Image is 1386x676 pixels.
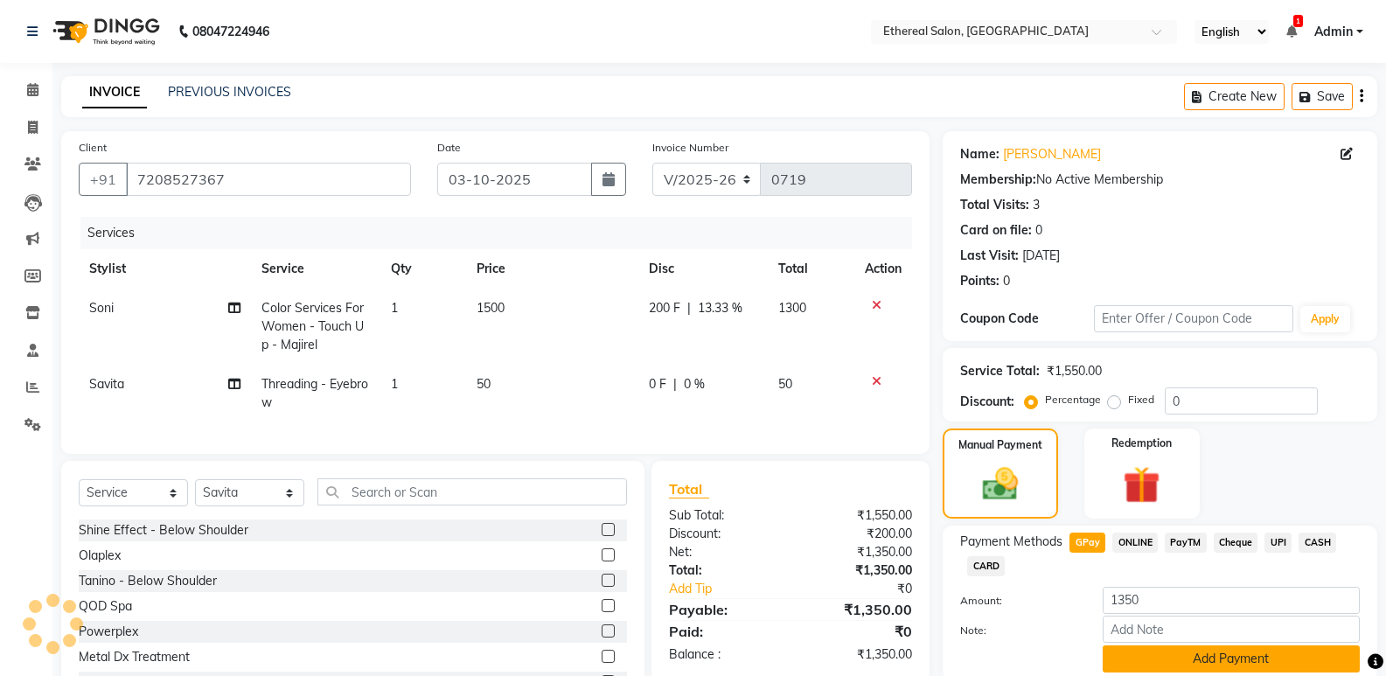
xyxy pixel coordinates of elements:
label: Fixed [1128,392,1154,408]
button: Save [1292,83,1353,110]
span: 1 [1293,15,1303,27]
th: Stylist [79,249,251,289]
div: ₹0 [813,580,925,598]
span: UPI [1264,533,1292,553]
span: Total [669,480,709,498]
span: Admin [1314,23,1353,41]
input: Enter Offer / Coupon Code [1094,305,1293,332]
span: Cheque [1214,533,1258,553]
th: Action [854,249,912,289]
button: +91 [79,163,128,196]
div: Points: [960,272,999,290]
label: Manual Payment [958,437,1042,453]
button: Create New [1184,83,1285,110]
div: Membership: [960,171,1036,189]
span: 200 F [649,299,680,317]
b: 08047224946 [192,7,269,56]
span: | [687,299,691,317]
div: Total: [656,561,791,580]
span: 13.33 % [698,299,742,317]
span: 0 F [649,375,666,394]
div: ₹1,350.00 [791,543,925,561]
input: Amount [1103,587,1360,614]
input: Search by Name/Mobile/Email/Code [126,163,411,196]
div: ₹1,350.00 [791,599,925,620]
span: 1500 [477,300,505,316]
div: 3 [1033,196,1040,214]
th: Disc [638,249,769,289]
span: 0 % [684,375,705,394]
div: Paid: [656,621,791,642]
div: ₹1,550.00 [791,506,925,525]
input: Search or Scan [317,478,627,505]
label: Percentage [1045,392,1101,408]
div: Tanino - Below Shoulder [79,572,217,590]
div: Card on file: [960,221,1032,240]
th: Qty [380,249,467,289]
div: Powerplex [79,623,138,641]
span: | [673,375,677,394]
div: ₹1,350.00 [791,645,925,664]
div: QOD Spa [79,597,132,616]
label: Invoice Number [652,140,728,156]
div: Total Visits: [960,196,1029,214]
div: ₹200.00 [791,525,925,543]
div: Coupon Code [960,310,1093,328]
div: Discount: [960,393,1014,411]
span: PayTM [1165,533,1207,553]
div: No Active Membership [960,171,1360,189]
span: CARD [967,556,1005,576]
label: Redemption [1111,436,1172,451]
th: Total [768,249,854,289]
span: Soni [89,300,114,316]
label: Amount: [947,593,1089,609]
div: Discount: [656,525,791,543]
span: GPay [1069,533,1105,553]
button: Add Payment [1103,645,1360,673]
div: Payable: [656,599,791,620]
div: ₹1,550.00 [1047,362,1102,380]
div: Balance : [656,645,791,664]
div: Olaplex [79,547,121,565]
span: Threading - Eyebrow [261,376,368,410]
div: [DATE] [1022,247,1060,265]
th: Price [466,249,637,289]
span: 1 [391,376,398,392]
span: ONLINE [1112,533,1158,553]
span: 50 [477,376,491,392]
img: _cash.svg [972,463,1029,505]
div: Last Visit: [960,247,1019,265]
a: INVOICE [82,77,147,108]
span: 1 [391,300,398,316]
a: PREVIOUS INVOICES [168,84,291,100]
span: Color Services For Women - Touch Up - Majirel [261,300,364,352]
div: Metal Dx Treatment [79,648,190,666]
div: ₹0 [791,621,925,642]
label: Date [437,140,461,156]
input: Add Note [1103,616,1360,643]
div: Service Total: [960,362,1040,380]
div: Net: [656,543,791,561]
th: Service [251,249,380,289]
div: Name: [960,145,999,164]
div: 0 [1003,272,1010,290]
span: Savita [89,376,124,392]
a: [PERSON_NAME] [1003,145,1101,164]
span: Payment Methods [960,533,1062,551]
a: Add Tip [656,580,813,598]
img: logo [45,7,164,56]
label: Client [79,140,107,156]
span: 1300 [778,300,806,316]
label: Note: [947,623,1089,638]
span: CASH [1299,533,1336,553]
img: _gift.svg [1111,462,1172,508]
span: 50 [778,376,792,392]
a: 1 [1286,24,1297,39]
div: ₹1,350.00 [791,561,925,580]
div: Sub Total: [656,506,791,525]
div: 0 [1035,221,1042,240]
div: Services [80,217,925,249]
div: Shine Effect - Below Shoulder [79,521,248,540]
button: Apply [1300,306,1350,332]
